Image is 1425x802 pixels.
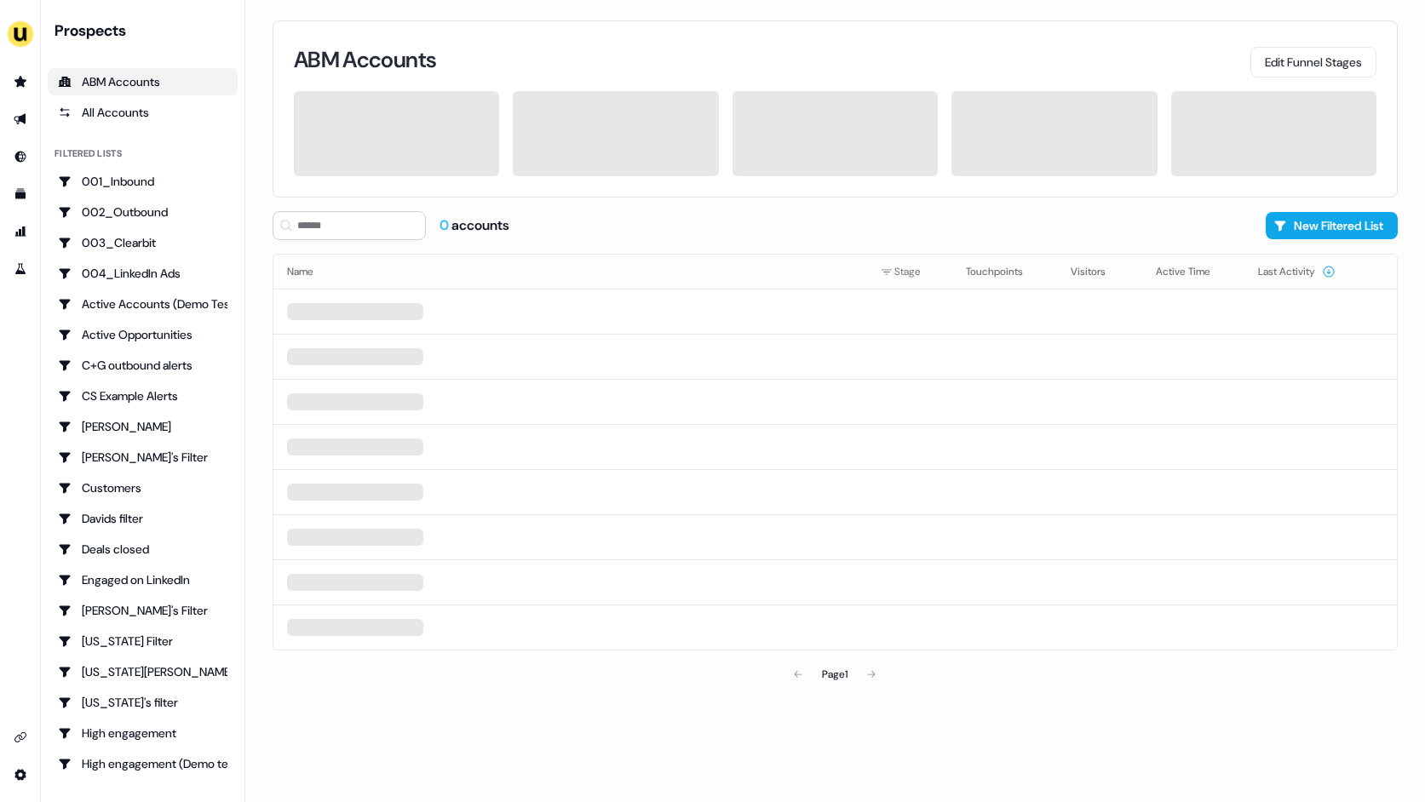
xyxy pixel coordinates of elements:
[48,719,238,747] a: Go to High engagement
[58,234,227,251] div: 003_Clearbit
[1156,256,1231,287] button: Active Time
[48,290,238,318] a: Go to Active Accounts (Demo Test)
[58,725,227,742] div: High engagement
[7,143,34,170] a: Go to Inbound
[7,724,34,751] a: Go to integrations
[7,106,34,133] a: Go to outbound experience
[1250,47,1376,77] button: Edit Funnel Stages
[48,382,238,410] a: Go to CS Example Alerts
[55,20,238,41] div: Prospects
[48,321,238,348] a: Go to Active Opportunities
[58,326,227,343] div: Active Opportunities
[58,755,227,772] div: High engagement (Demo testing)
[48,689,238,716] a: Go to Georgia's filter
[58,357,227,374] div: C+G outbound alerts
[966,256,1043,287] button: Touchpoints
[58,633,227,650] div: [US_STATE] Filter
[48,444,238,471] a: Go to Charlotte's Filter
[48,68,238,95] a: ABM Accounts
[48,597,238,624] a: Go to Geneviève's Filter
[58,104,227,121] div: All Accounts
[48,168,238,195] a: Go to 001_Inbound
[48,260,238,287] a: Go to 004_LinkedIn Ads
[1071,256,1126,287] button: Visitors
[58,479,227,496] div: Customers
[58,203,227,221] div: 002_Outbound
[1266,212,1398,239] button: New Filtered List
[48,198,238,226] a: Go to 002_Outbound
[58,602,227,619] div: [PERSON_NAME]'s Filter
[48,474,238,501] a: Go to Customers
[822,666,848,683] div: Page 1
[294,49,436,71] h3: ABM Accounts
[440,216,509,235] div: accounts
[58,173,227,190] div: 001_Inbound
[48,566,238,593] a: Go to Engaged on LinkedIn
[273,255,867,289] th: Name
[55,146,122,161] div: Filtered lists
[58,663,227,680] div: [US_STATE][PERSON_NAME]
[7,218,34,245] a: Go to attribution
[58,418,227,435] div: [PERSON_NAME]
[48,413,238,440] a: Go to Charlotte Stone
[48,536,238,563] a: Go to Deals closed
[48,750,238,777] a: Go to High engagement (Demo testing)
[58,265,227,282] div: 004_LinkedIn Ads
[48,352,238,379] a: Go to C+G outbound alerts
[58,694,227,711] div: [US_STATE]'s filter
[7,68,34,95] a: Go to prospects
[58,571,227,588] div: Engaged on LinkedIn
[58,510,227,527] div: Davids filter
[58,295,227,312] div: Active Accounts (Demo Test)
[48,99,238,126] a: All accounts
[1258,256,1336,287] button: Last Activity
[881,263,939,280] div: Stage
[7,255,34,283] a: Go to experiments
[7,761,34,788] a: Go to integrations
[48,505,238,532] a: Go to Davids filter
[48,627,238,655] a: Go to Georgia Filter
[58,387,227,404] div: CS Example Alerts
[58,73,227,90] div: ABM Accounts
[7,180,34,208] a: Go to templates
[58,541,227,558] div: Deals closed
[48,229,238,256] a: Go to 003_Clearbit
[48,658,238,685] a: Go to Georgia Slack
[58,449,227,466] div: [PERSON_NAME]'s Filter
[440,216,451,234] span: 0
